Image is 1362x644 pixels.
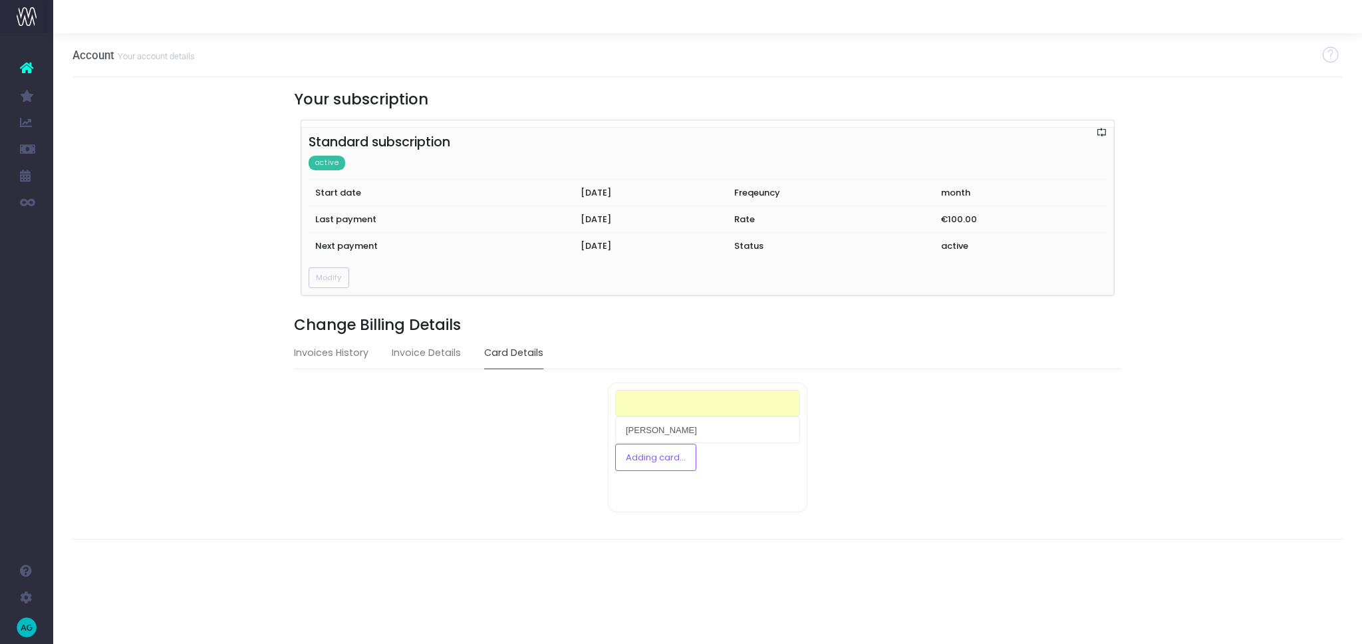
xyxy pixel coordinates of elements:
[574,206,728,233] td: [DATE]
[17,617,37,637] img: images/default_profile_image.png
[294,338,368,369] a: Invoices History
[626,398,789,409] iframe: Secure card payment input frame
[574,180,728,206] td: [DATE]
[615,416,800,443] input: Cardholder's Name
[574,233,728,259] td: [DATE]
[934,180,1107,206] td: month
[309,206,575,233] th: Last payment
[934,233,1107,259] td: active
[309,180,575,206] th: Start date
[309,233,575,259] th: Next payment
[392,338,461,369] a: Invoice Details
[309,267,349,288] button: Modify
[309,134,1107,150] h4: Standard subscription
[728,180,935,206] th: Freqeuncy
[615,444,696,470] button: Adding card...
[728,233,935,259] th: Status
[728,206,935,233] th: Rate
[294,316,1121,334] h3: Change Billing Details
[934,206,1107,233] td: €100.00
[309,156,346,170] span: active
[72,49,195,62] h3: Account
[484,338,543,369] a: Card Details
[114,49,195,62] small: Your account details
[294,90,1121,108] h3: Your subscription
